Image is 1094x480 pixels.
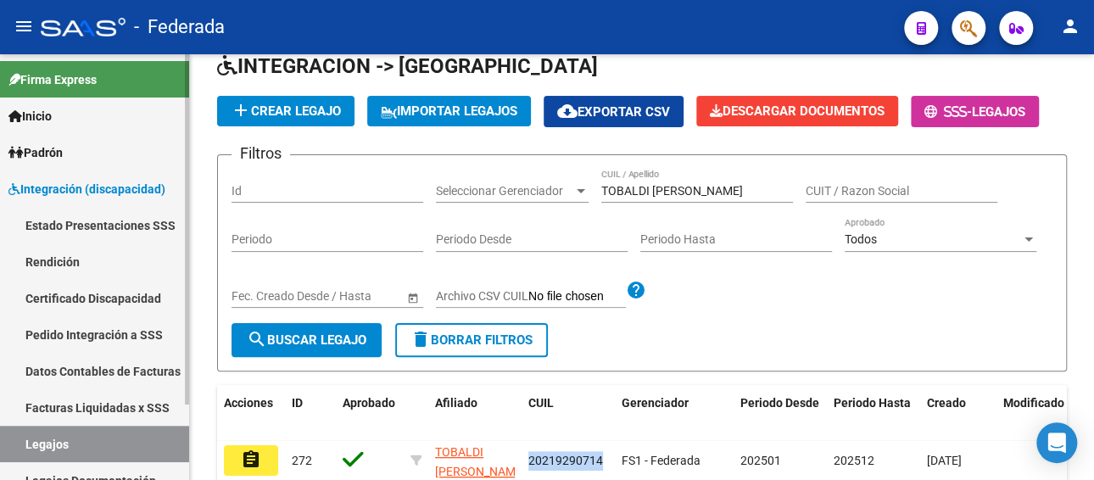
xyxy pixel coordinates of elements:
[217,385,285,441] datatable-header-cell: Acciones
[231,100,251,120] mat-icon: add
[217,96,354,126] button: Crear Legajo
[395,323,548,357] button: Borrar Filtros
[734,385,827,441] datatable-header-cell: Periodo Desde
[615,385,734,441] datatable-header-cell: Gerenciador
[232,142,290,165] h3: Filtros
[285,385,336,441] datatable-header-cell: ID
[696,96,898,126] button: Descargar Documentos
[436,184,573,198] span: Seleccionar Gerenciador
[1036,422,1077,463] div: Open Intercom Messenger
[622,454,700,467] span: FS1 - Federada
[911,96,1039,127] button: -Legajos
[557,104,670,120] span: Exportar CSV
[343,396,395,410] span: Aprobado
[740,454,781,467] span: 202501
[292,396,303,410] span: ID
[8,107,52,126] span: Inicio
[232,323,382,357] button: Buscar Legajo
[232,289,293,304] input: Fecha inicio
[436,289,528,303] span: Archivo CSV CUIL
[522,385,615,441] datatable-header-cell: CUIL
[308,289,391,304] input: Fecha fin
[428,385,522,441] datatable-header-cell: Afiliado
[231,103,341,119] span: Crear Legajo
[927,396,966,410] span: Creado
[1060,16,1080,36] mat-icon: person
[622,396,689,410] span: Gerenciador
[626,280,646,300] mat-icon: help
[927,454,962,467] span: [DATE]
[435,396,477,410] span: Afiliado
[435,445,526,478] span: TOBALDI [PERSON_NAME]
[924,104,972,120] span: -
[920,385,996,441] datatable-header-cell: Creado
[134,8,225,46] span: - Federada
[8,143,63,162] span: Padrón
[217,54,598,78] span: INTEGRACION -> [GEOGRAPHIC_DATA]
[14,16,34,36] mat-icon: menu
[247,332,366,348] span: Buscar Legajo
[224,396,273,410] span: Acciones
[8,70,97,89] span: Firma Express
[410,332,533,348] span: Borrar Filtros
[1003,396,1064,410] span: Modificado
[710,103,885,119] span: Descargar Documentos
[381,103,517,119] span: IMPORTAR LEGAJOS
[404,288,421,306] button: Open calendar
[528,454,603,467] span: 20219290714
[834,454,874,467] span: 202512
[834,396,911,410] span: Periodo Hasta
[410,329,431,349] mat-icon: delete
[528,289,626,304] input: Archivo CSV CUIL
[292,454,312,467] span: 272
[336,385,404,441] datatable-header-cell: Aprobado
[740,396,819,410] span: Periodo Desde
[544,96,684,127] button: Exportar CSV
[827,385,920,441] datatable-header-cell: Periodo Hasta
[528,396,554,410] span: CUIL
[996,385,1073,441] datatable-header-cell: Modificado
[845,232,877,246] span: Todos
[557,101,578,121] mat-icon: cloud_download
[367,96,531,126] button: IMPORTAR LEGAJOS
[247,329,267,349] mat-icon: search
[8,180,165,198] span: Integración (discapacidad)
[241,449,261,470] mat-icon: assignment
[972,104,1025,120] span: Legajos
